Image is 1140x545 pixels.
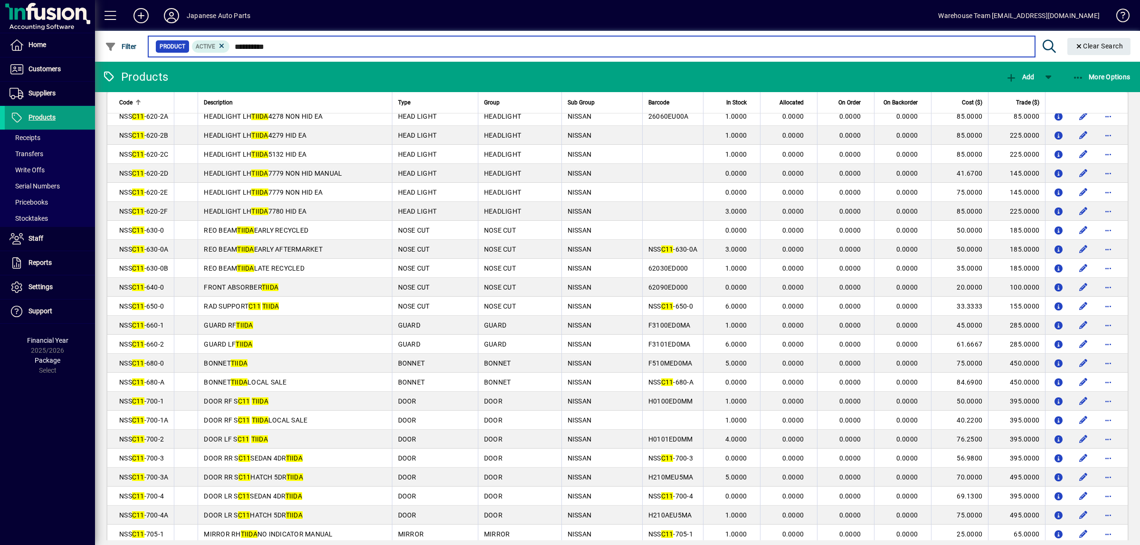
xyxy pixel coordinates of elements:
span: NSS -630-0A [648,245,697,253]
span: NSS -650-0 [648,302,693,310]
button: Edit [1076,375,1091,390]
span: Cost ($) [962,97,982,108]
a: Suppliers [5,82,95,105]
td: 225.0000 [988,126,1045,145]
a: Reports [5,251,95,275]
button: Edit [1076,507,1091,523]
div: Sub Group [568,97,636,108]
button: Edit [1076,356,1091,371]
em: C11 [132,321,144,329]
span: In Stock [726,97,747,108]
span: Type [398,97,410,108]
td: 50.0000 [931,221,988,240]
span: 0.0000 [839,207,861,215]
a: Customers [5,57,95,81]
td: 155.0000 [988,297,1045,316]
span: HEAD LIGHT [398,188,437,196]
span: 0.0000 [839,188,861,196]
div: Japanese Auto Parts [187,8,250,23]
em: TIIDA [251,113,268,120]
span: 0.0000 [782,169,804,177]
span: NSS -640-0 [119,283,164,291]
span: NISSAN [568,302,592,310]
em: C11 [661,302,674,310]
em: C11 [132,283,144,291]
div: Group [484,97,556,108]
button: Edit [1076,166,1091,181]
button: More options [1101,526,1116,542]
span: NOSE CUT [484,245,516,253]
span: HEADLIGHT [484,207,521,215]
span: NISSAN [568,245,592,253]
td: 20.0000 [931,278,988,297]
button: More options [1101,242,1116,257]
button: Edit [1076,432,1091,447]
a: Write Offs [5,162,95,178]
span: NSS -630-0B [119,264,168,272]
span: HEADLIGHT [484,113,521,120]
td: 50.0000 [931,240,988,259]
em: TIIDA [237,245,254,253]
td: 85.0000 [931,107,988,126]
em: TIIDA [231,359,247,367]
span: 26060EU00A [648,113,689,120]
span: NOSE CUT [398,264,430,272]
span: Description [204,97,233,108]
span: Barcode [648,97,669,108]
span: F3101ED0MA [648,340,691,348]
span: NOSE CUT [398,245,430,253]
span: NISSAN [568,188,592,196]
button: Edit [1076,413,1091,428]
span: 0.0000 [839,169,861,177]
span: HEAD LIGHT [398,207,437,215]
button: Edit [1076,318,1091,333]
em: TIIDA [236,321,253,329]
button: Edit [1076,128,1091,143]
span: 0.0000 [782,340,804,348]
td: 45.0000 [931,316,988,335]
span: Home [28,41,46,48]
button: More options [1101,261,1116,276]
span: Product [160,42,185,51]
span: Group [484,97,500,108]
button: More Options [1070,68,1133,85]
td: 41.6700 [931,164,988,183]
button: More options [1101,147,1116,162]
button: More options [1101,204,1116,219]
button: Edit [1076,337,1091,352]
span: NOSE CUT [484,302,516,310]
span: Trade ($) [1016,97,1039,108]
span: Settings [28,283,53,291]
button: Edit [1076,299,1091,314]
td: 285.0000 [988,335,1045,354]
button: More options [1101,185,1116,200]
span: Customers [28,65,61,73]
a: Home [5,33,95,57]
span: GUARD LF [204,340,252,348]
td: 285.0000 [988,316,1045,335]
span: 1.0000 [725,113,747,120]
td: 225.0000 [988,145,1045,164]
a: Serial Numbers [5,178,95,194]
span: On Backorder [883,97,918,108]
span: 1.0000 [725,321,747,329]
span: Pricebooks [9,198,48,206]
td: 85.0000 [931,126,988,145]
span: REO BEAM LATE RECYCLED [204,264,304,272]
td: 33.3333 [931,297,988,316]
button: More options [1101,299,1116,314]
span: 0.0000 [839,150,861,158]
span: HEADLIGHT [484,169,521,177]
em: C11 [132,113,144,120]
span: 0.0000 [839,132,861,139]
span: Stocktakes [9,215,48,222]
span: 0.0000 [725,188,747,196]
td: 185.0000 [988,221,1045,240]
span: HEAD LIGHT [398,132,437,139]
span: REO BEAM EARLY RECYCLED [204,226,308,234]
span: 0.0000 [839,340,861,348]
button: Add [126,7,156,24]
span: NOSE CUT [484,226,516,234]
span: 0.0000 [896,264,918,272]
span: Allocated [779,97,804,108]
